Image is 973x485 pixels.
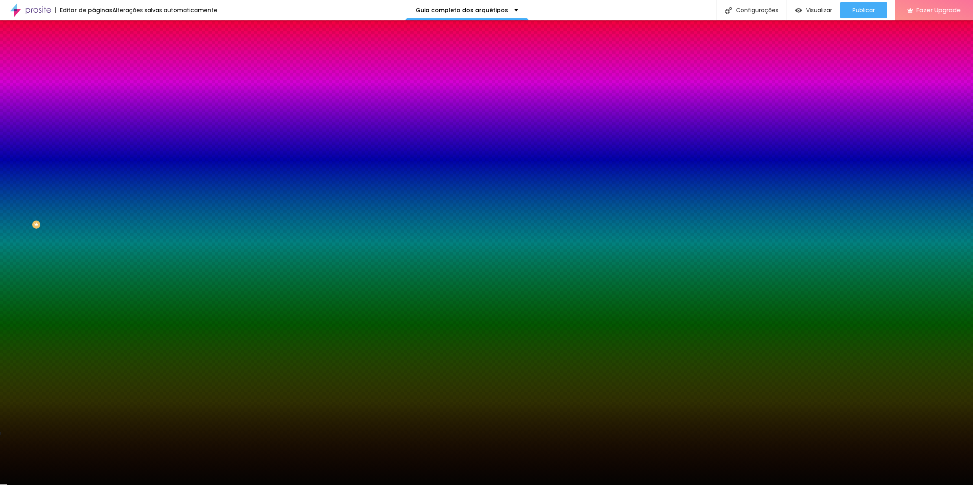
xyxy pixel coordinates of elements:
[725,7,732,14] img: Icone
[852,7,875,13] span: Publicar
[787,2,840,18] button: Visualizar
[112,7,217,13] div: Alterações salvas automaticamente
[806,7,832,13] span: Visualizar
[916,7,961,13] span: Fazer Upgrade
[795,7,802,14] img: view-1.svg
[55,7,112,13] div: Editor de páginas
[416,7,508,13] p: Guia completo dos arquétipos
[840,2,887,18] button: Publicar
